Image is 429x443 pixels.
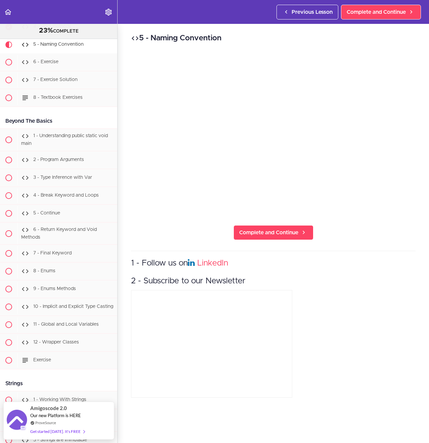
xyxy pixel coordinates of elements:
span: 1 - Understanding public static void main [21,133,108,146]
span: 11 - Global and Local Variables [33,322,99,327]
span: 2 - Program Arguments [33,157,84,162]
span: Exercise [33,358,51,363]
img: provesource social proof notification image [7,410,27,432]
span: 12 - Wrapper Classes [33,340,79,345]
span: 8 - Textbook Exercises [33,95,83,100]
h3: 2 - Subscribe to our Newsletter [131,276,416,287]
span: 7 - Exercise Solution [33,77,78,82]
span: Previous Lesson [292,8,333,16]
span: 10 - Implicit and Explicit Type Casting [33,305,113,309]
div: Get started [DATE]. It's FREE [30,428,85,435]
span: Complete and Continue [239,229,298,237]
svg: Settings Menu [104,8,113,16]
a: Previous Lesson [276,5,338,19]
h2: 5 - Naming Convention [131,33,416,44]
span: 6 - Return Keyword and Void Methods [21,227,97,240]
a: Complete and Continue [341,5,421,19]
span: Our new Platform is HERE [30,413,81,418]
span: Amigoscode 2.0 [30,404,67,412]
span: 3 - Strings are Immutable [33,438,87,442]
span: 8 - Enums [33,269,55,274]
a: Complete and Continue [233,225,313,240]
span: 6 - Exercise [33,59,58,64]
span: 23% [39,27,53,34]
span: 5 - Continue [33,211,60,215]
span: 5 - Naming Convention [33,42,84,47]
span: 7 - Final Keyword [33,251,72,256]
span: 4 - Break Keyword and Loops [33,193,99,198]
svg: Back to course curriculum [4,8,12,16]
span: 9 - Enums Methods [33,287,76,291]
div: COMPLETE [8,27,109,35]
a: LinkedIn [197,259,228,267]
span: 3 - Type Inference with Var [33,175,92,180]
span: 1 - Working With Strings [33,398,86,402]
span: Complete and Continue [347,8,406,16]
h3: 1 - Follow us on [131,258,416,269]
a: ProveSource [35,420,56,426]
